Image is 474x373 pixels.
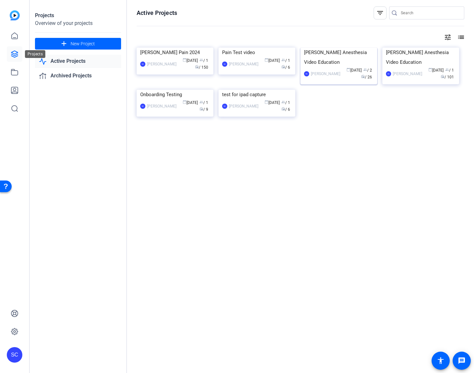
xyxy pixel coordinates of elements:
[457,33,464,41] mat-icon: list
[199,58,208,63] span: / 1
[428,68,444,73] span: [DATE]
[386,48,456,67] div: [PERSON_NAME] Anesthesia Video Education
[346,68,350,72] span: calendar_today
[35,19,121,27] div: Overview of your projects
[281,58,290,63] span: / 1
[304,71,309,76] div: SC
[147,103,176,109] div: [PERSON_NAME]
[444,33,452,41] mat-icon: tune
[361,74,365,78] span: radio
[183,100,198,105] span: [DATE]
[71,40,95,47] span: New Project
[222,90,292,99] div: test for ipad capture
[140,104,145,109] div: SC
[35,12,121,19] div: Projects
[428,68,432,72] span: calendar_today
[363,68,372,73] span: / 2
[199,107,208,112] span: / 9
[7,347,22,363] div: SC
[281,107,290,112] span: / 6
[281,100,285,104] span: group
[311,71,340,77] div: [PERSON_NAME]
[199,58,203,62] span: group
[458,357,466,365] mat-icon: message
[281,65,285,69] span: radio
[35,55,121,68] a: Active Projects
[140,48,210,57] div: [PERSON_NAME] Pain 2024
[304,48,374,67] div: [PERSON_NAME] Anesthesia Video Education
[199,100,208,105] span: / 1
[441,74,445,78] span: radio
[222,104,227,109] div: SC
[445,68,449,72] span: group
[281,107,285,111] span: radio
[265,58,280,63] span: [DATE]
[199,100,203,104] span: group
[222,62,227,67] div: SC
[195,65,199,69] span: radio
[183,100,186,104] span: calendar_today
[229,61,258,67] div: [PERSON_NAME]
[281,65,290,70] span: / 6
[222,48,292,57] div: Pain Test video
[25,50,45,58] div: Projects
[376,9,384,17] mat-icon: filter_list
[183,58,198,63] span: [DATE]
[195,65,208,70] span: / 150
[35,38,121,50] button: New Project
[346,68,362,73] span: [DATE]
[147,61,176,67] div: [PERSON_NAME]
[401,9,459,17] input: Search
[393,71,422,77] div: [PERSON_NAME]
[199,107,203,111] span: radio
[10,10,20,20] img: blue-gradient.svg
[265,100,268,104] span: calendar_today
[265,100,280,105] span: [DATE]
[60,40,68,48] mat-icon: add
[265,58,268,62] span: calendar_today
[140,90,210,99] div: Onboarding Testing
[445,68,454,73] span: / 1
[437,357,445,365] mat-icon: accessibility
[386,71,391,76] div: SC
[137,9,177,17] h1: Active Projects
[361,75,372,79] span: / 26
[281,100,290,105] span: / 1
[140,62,145,67] div: SC
[441,75,454,79] span: / 101
[229,103,258,109] div: [PERSON_NAME]
[281,58,285,62] span: group
[35,69,121,83] a: Archived Projects
[363,68,367,72] span: group
[183,58,186,62] span: calendar_today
